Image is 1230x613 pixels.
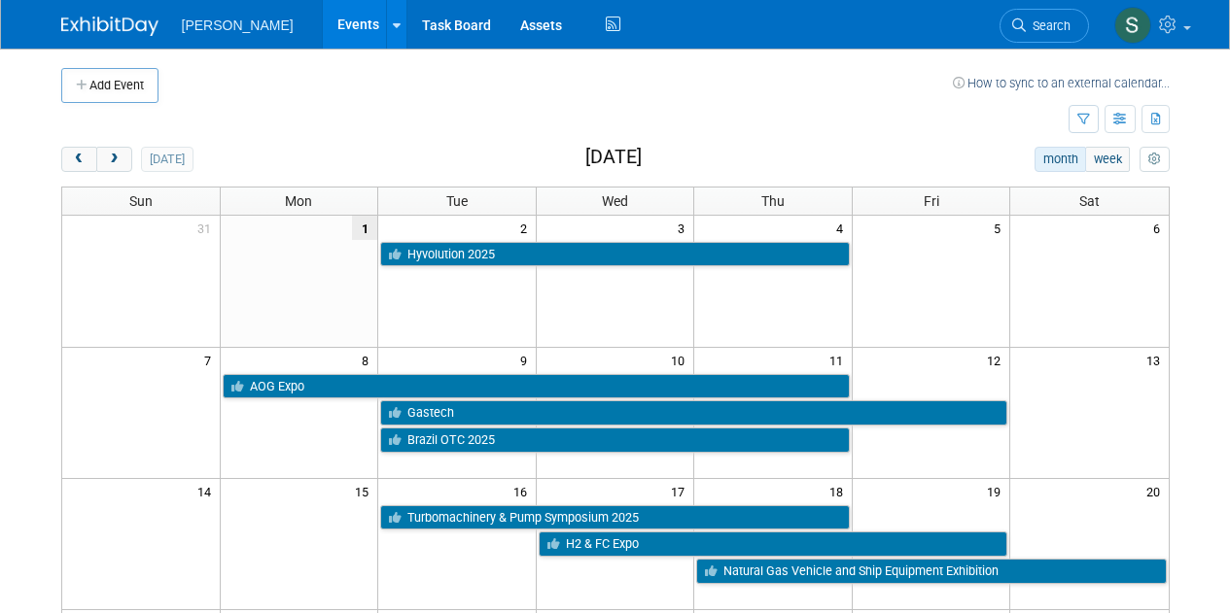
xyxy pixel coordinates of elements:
span: 6 [1151,216,1169,240]
span: 31 [195,216,220,240]
img: Skye Tuinei [1114,7,1151,44]
button: month [1035,147,1086,172]
span: Mon [285,193,312,209]
span: 2 [518,216,536,240]
span: 18 [827,479,852,503]
span: 12 [985,348,1009,372]
span: 17 [669,479,693,503]
button: [DATE] [141,147,193,172]
button: next [96,147,132,172]
span: 10 [669,348,693,372]
button: myCustomButton [1140,147,1169,172]
a: Turbomachinery & Pump Symposium 2025 [380,505,850,530]
i: Personalize Calendar [1148,153,1161,166]
span: 19 [985,479,1009,503]
span: 7 [202,348,220,372]
button: Add Event [61,68,158,103]
a: Brazil OTC 2025 [380,427,850,453]
span: Tue [446,193,468,209]
span: 1 [352,216,377,240]
span: 5 [992,216,1009,240]
a: How to sync to an external calendar... [953,76,1170,90]
span: 11 [827,348,852,372]
span: 4 [834,216,852,240]
span: Sat [1079,193,1100,209]
a: Hyvolution 2025 [380,242,850,267]
a: Natural Gas Vehicle and Ship Equipment Exhibition [696,559,1166,584]
span: 9 [518,348,536,372]
span: Thu [761,193,785,209]
span: Sun [129,193,153,209]
a: Search [1000,9,1089,43]
span: Search [1026,18,1071,33]
span: [PERSON_NAME] [182,17,294,33]
span: 15 [353,479,377,503]
span: 3 [676,216,693,240]
h2: [DATE] [585,147,642,168]
img: ExhibitDay [61,17,158,36]
span: Wed [602,193,628,209]
button: prev [61,147,97,172]
button: week [1085,147,1130,172]
span: 8 [360,348,377,372]
span: 13 [1144,348,1169,372]
span: 16 [511,479,536,503]
a: AOG Expo [223,374,850,399]
a: Gastech [380,400,1007,426]
a: H2 & FC Expo [539,531,1008,557]
span: 20 [1144,479,1169,503]
span: 14 [195,479,220,503]
span: Fri [924,193,939,209]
